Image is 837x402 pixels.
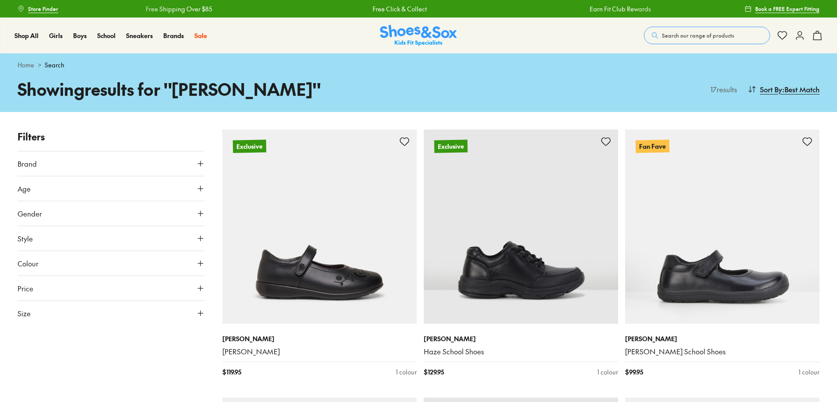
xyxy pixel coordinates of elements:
span: Age [18,183,31,194]
span: Size [18,308,31,318]
button: Price [18,276,205,301]
button: Size [18,301,205,325]
div: 1 colour [798,367,819,377]
span: Book a FREE Expert Fitting [755,5,819,13]
a: Fan Fave [625,129,819,324]
div: 1 colour [396,367,417,377]
button: Colour [18,251,205,276]
span: Gender [18,208,42,219]
button: Brand [18,151,205,176]
span: Style [18,233,33,244]
a: Book a FREE Expert Fitting [745,1,819,17]
a: Girls [49,31,63,40]
div: > [18,60,819,70]
a: Sale [194,31,207,40]
div: 1 colour [597,367,618,377]
p: Fan Fave [636,140,669,153]
a: Shop All [14,31,39,40]
button: Sort By:Best Match [748,80,819,99]
span: Price [18,283,33,294]
a: Free Shipping Over $85 [144,4,211,14]
p: [PERSON_NAME] [625,334,819,343]
a: Store Finder [18,1,58,17]
a: Boys [73,31,87,40]
a: Earn Fit Club Rewards [588,4,650,14]
a: [PERSON_NAME] School Shoes [625,347,819,357]
p: Filters [18,129,205,144]
span: Store Finder [28,5,58,13]
a: Exclusive [424,129,618,324]
button: Search our range of products [644,27,770,44]
span: : Best Match [782,84,819,94]
span: $ 119.95 [222,367,241,377]
span: Brand [18,158,37,169]
span: Search our range of products [662,31,734,39]
span: Sort By [760,84,782,94]
button: Gender [18,201,205,226]
a: Free Click & Collect [371,4,426,14]
p: 17 results [707,84,737,94]
p: Exclusive [233,140,266,153]
a: School [97,31,116,40]
span: $ 129.95 [424,367,444,377]
a: Exclusive [222,129,417,324]
span: Search [45,60,64,70]
a: Sneakers [126,31,153,40]
span: Colour [18,258,39,269]
button: Age [18,176,205,201]
p: Exclusive [434,140,468,153]
p: [PERSON_NAME] [424,334,618,343]
span: $ 99.95 [625,367,643,377]
a: Shoes & Sox [380,25,457,46]
h1: Showing results for " [PERSON_NAME] " [18,77,418,101]
a: Brands [163,31,184,40]
a: Haze School Shoes [424,347,618,357]
a: Home [18,60,34,70]
p: [PERSON_NAME] [222,334,417,343]
button: Style [18,226,205,251]
img: SNS_Logo_Responsive.svg [380,25,457,46]
a: [PERSON_NAME] [222,347,417,357]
